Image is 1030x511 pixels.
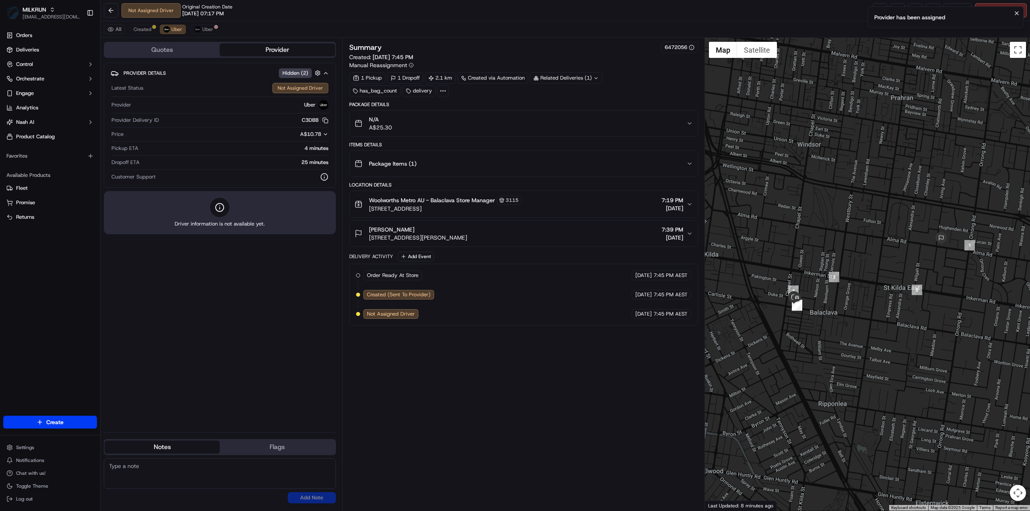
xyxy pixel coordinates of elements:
[369,226,414,234] span: [PERSON_NAME]
[3,455,97,466] button: Notifications
[653,291,688,298] span: 7:45 PM AEST
[457,72,528,84] a: Created via Automation
[369,160,416,168] span: Package Items ( 1 )
[661,234,683,242] span: [DATE]
[23,14,80,20] button: [EMAIL_ADDRESS][DOMAIN_NAME]
[171,26,182,33] span: Uber
[349,61,407,69] span: Manual Reassignment
[111,66,329,80] button: Provider DetailsHidden (2)
[3,72,97,85] button: Orchestrate
[111,84,143,92] span: Latest Status
[16,213,34,221] span: Returns
[995,505,1028,510] a: Report a map error
[6,199,94,206] a: Promise
[3,116,97,129] button: Nash AI
[3,87,97,100] button: Engage
[304,101,315,109] span: Uber
[16,444,34,451] span: Settings
[282,70,308,77] span: Hidden ( 2 )
[111,117,159,124] span: Provider Delivery ID
[367,310,415,318] span: Not Assigned Driver
[182,4,233,10] span: Original Creation Date
[3,211,97,224] button: Returns
[402,85,436,96] div: delivery
[182,10,224,17] span: [DATE] 07:17 PM
[3,416,97,429] button: Create
[160,25,186,34] button: Uber
[3,493,97,505] button: Log out
[319,100,328,110] img: uber-new-logo.jpeg
[874,13,945,21] div: Provider has been assigned
[3,182,97,195] button: Fleet
[665,44,694,51] div: 6472056
[124,70,166,76] span: Provider Details
[349,53,413,61] span: Created:
[279,68,323,78] button: Hidden (2)
[635,310,652,318] span: [DATE]
[792,300,802,311] div: 9
[3,101,97,114] a: Analytics
[191,25,217,34] button: Uber
[367,291,431,298] span: Created (Sent To Provider)
[709,42,737,58] button: Show street map
[16,119,34,126] span: Nash AI
[194,26,201,33] img: uber-new-logo.jpeg
[6,213,94,221] a: Returns
[349,142,698,148] div: Items Details
[369,196,495,204] span: Woolworths Metro AU - Balaclava Store Manager
[16,133,55,140] span: Product Catalog
[220,43,335,56] button: Provider
[143,159,328,166] div: 25 minutes
[398,252,434,261] button: Add Event
[202,26,213,33] span: Uber
[1010,485,1026,501] button: Map camera controls
[111,131,124,138] span: Price
[350,111,698,136] button: N/AA$25.30
[16,75,44,82] span: Orchestrate
[964,240,975,250] div: 1
[23,6,46,14] button: MILKRUN
[707,500,733,511] a: Open this area in Google Maps (opens a new window)
[3,58,97,71] button: Control
[111,173,156,181] span: Customer Support
[175,220,265,228] span: Driver information is not available yet.
[16,61,33,68] span: Control
[829,272,839,282] div: 3
[105,43,220,56] button: Quotes
[257,131,328,138] button: A$10.78
[661,204,683,212] span: [DATE]
[3,150,97,162] div: Favorites
[931,505,974,510] span: Map data ©2025 Google
[350,151,698,176] button: Package Items (1)
[373,53,413,61] span: [DATE] 7:45 PM
[425,72,456,84] div: 2.1 km
[661,226,683,234] span: 7:39 PM
[349,61,414,69] button: Manual Reassignment
[349,253,393,260] div: Delivery Activity
[3,442,97,453] button: Settings
[111,145,138,152] span: Pickup ETA
[16,496,33,502] span: Log out
[16,483,48,489] span: Toggle Theme
[3,3,83,23] button: MILKRUNMILKRUN[EMAIL_ADDRESS][DOMAIN_NAME]
[979,505,991,510] a: Terms (opens in new tab)
[350,221,698,246] button: [PERSON_NAME][STREET_ADDRESS][PERSON_NAME]7:39 PM[DATE]
[349,101,698,108] div: Package Details
[16,185,28,192] span: Fleet
[6,6,19,19] img: MILKRUN
[104,25,125,34] button: All
[349,182,698,188] div: Location Details
[369,123,392,131] span: A$25.30
[737,42,777,58] button: Show satellite imagery
[349,85,401,96] div: has_bag_count
[3,130,97,143] a: Product Catalog
[369,234,467,242] span: [STREET_ADDRESS][PERSON_NAME]
[530,72,602,84] div: Related Deliveries (1)
[3,43,97,56] a: Deliveries
[788,285,799,296] div: 4
[16,90,34,97] span: Engage
[891,505,926,511] button: Keyboard shortcuts
[105,441,220,454] button: Notes
[653,272,688,279] span: 7:45 PM AEST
